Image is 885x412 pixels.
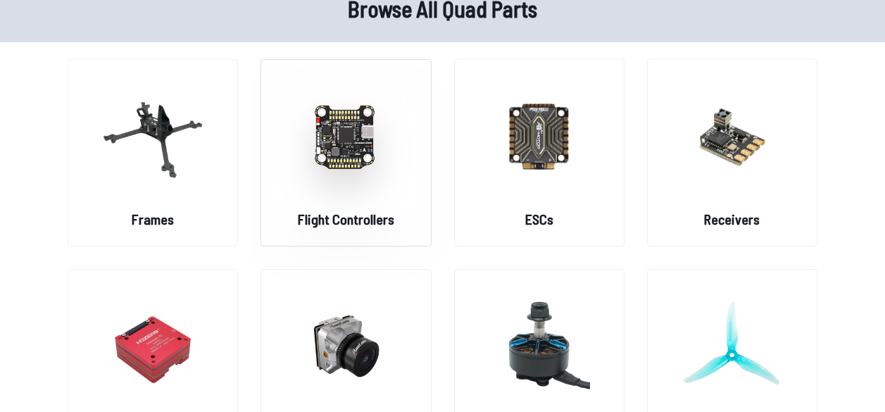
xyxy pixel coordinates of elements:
a: image of categoryESCs [454,59,624,246]
img: image of category [102,284,203,408]
a: image of categoryFrames [68,59,238,246]
img: image of category [489,74,590,198]
h2: Flight Controllers [298,209,394,229]
img: image of category [682,284,783,408]
h2: Frames [132,209,174,229]
img: image of category [489,284,590,408]
img: image of category [295,74,396,198]
h2: Receivers [704,209,760,229]
img: image of category [295,284,396,408]
h2: ESCs [525,209,553,229]
a: image of categoryFlight Controllers [261,59,431,246]
img: image of category [682,74,783,198]
img: image of category [102,74,203,198]
a: image of categoryReceivers [647,59,817,246]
